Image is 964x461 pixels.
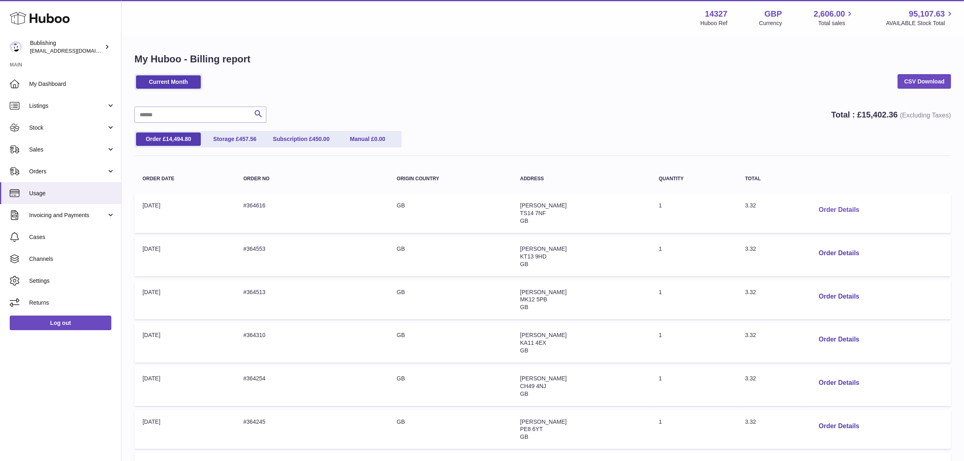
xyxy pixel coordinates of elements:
button: Order Details [812,202,866,218]
span: [PERSON_NAME] [520,332,567,338]
span: 3.32 [745,418,756,425]
span: Settings [29,277,115,285]
span: 3.32 [745,332,756,338]
span: Listings [29,102,106,110]
span: Orders [29,168,106,175]
td: #364616 [235,194,389,233]
div: Huboo Ref [700,19,728,27]
td: 1 [651,410,737,449]
button: Order Details [812,331,866,348]
span: [EMAIL_ADDRESS][DOMAIN_NAME] [30,47,119,54]
button: Order Details [812,375,866,391]
span: GB [520,304,528,310]
span: MK12 5PB [520,296,547,303]
td: GB [389,323,512,363]
td: [DATE] [134,323,235,363]
span: 2,606.00 [814,9,845,19]
span: [PERSON_NAME] [520,245,567,252]
th: Origin Country [389,168,512,190]
button: Order Details [812,245,866,262]
th: Order Date [134,168,235,190]
th: Total [737,168,804,190]
td: #364310 [235,323,389,363]
span: GB [520,347,528,354]
span: GB [520,218,528,224]
img: internalAdmin-14327@internal.huboo.com [10,41,22,53]
span: Stock [29,124,106,132]
td: 1 [651,237,737,276]
span: 95,107.63 [909,9,945,19]
span: 3.32 [745,202,756,209]
span: Channels [29,255,115,263]
span: 3.32 [745,245,756,252]
a: 95,107.63 AVAILABLE Stock Total [886,9,954,27]
td: 1 [651,323,737,363]
span: 15,402.36 [862,110,898,119]
span: Returns [29,299,115,307]
h1: My Huboo - Billing report [134,53,951,66]
span: Invoicing and Payments [29,211,106,219]
span: Total sales [818,19,854,27]
td: #364245 [235,410,389,449]
strong: GBP [764,9,782,19]
td: GB [389,194,512,233]
div: Bublishing [30,39,103,55]
a: Log out [10,316,111,330]
div: Currency [759,19,782,27]
span: Usage [29,190,115,197]
span: KT13 9HD [520,253,547,260]
span: CH49 4NJ [520,383,547,389]
span: PE8 6YT [520,426,543,432]
a: Current Month [136,75,201,89]
td: 1 [651,367,737,406]
td: [DATE] [134,367,235,406]
span: (Excluding Taxes) [900,112,951,119]
button: Order Details [812,288,866,305]
td: #364553 [235,237,389,276]
span: Sales [29,146,106,154]
td: [DATE] [134,194,235,233]
a: Subscription £450.00 [269,132,334,146]
td: [DATE] [134,280,235,320]
th: Address [512,168,651,190]
span: [PERSON_NAME] [520,202,567,209]
span: 3.32 [745,375,756,382]
td: GB [389,237,512,276]
td: GB [389,367,512,406]
td: 1 [651,194,737,233]
td: [DATE] [134,237,235,276]
span: 14,494.80 [166,136,191,142]
a: Manual £0.00 [335,132,400,146]
td: #364513 [235,280,389,320]
span: GB [520,433,528,440]
button: Order Details [812,418,866,435]
a: Storage £457.56 [202,132,267,146]
span: [PERSON_NAME] [520,418,567,425]
span: 0.00 [374,136,385,142]
td: 1 [651,280,737,320]
a: CSV Download [898,74,951,89]
td: GB [389,280,512,320]
span: GB [520,391,528,397]
span: My Dashboard [29,80,115,88]
span: Cases [29,233,115,241]
strong: 14327 [705,9,728,19]
th: Order no [235,168,389,190]
span: [PERSON_NAME] [520,375,567,382]
span: 3.32 [745,289,756,295]
span: 457.56 [239,136,256,142]
span: 450.00 [312,136,330,142]
td: GB [389,410,512,449]
span: [PERSON_NAME] [520,289,567,295]
a: 2,606.00 Total sales [814,9,855,27]
th: Quantity [651,168,737,190]
td: [DATE] [134,410,235,449]
a: Order £14,494.80 [136,132,201,146]
span: KA11 4EX [520,339,547,346]
td: #364254 [235,367,389,406]
span: GB [520,261,528,267]
span: TS14 7NF [520,210,546,216]
span: AVAILABLE Stock Total [886,19,954,27]
strong: Total : £ [831,110,951,119]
